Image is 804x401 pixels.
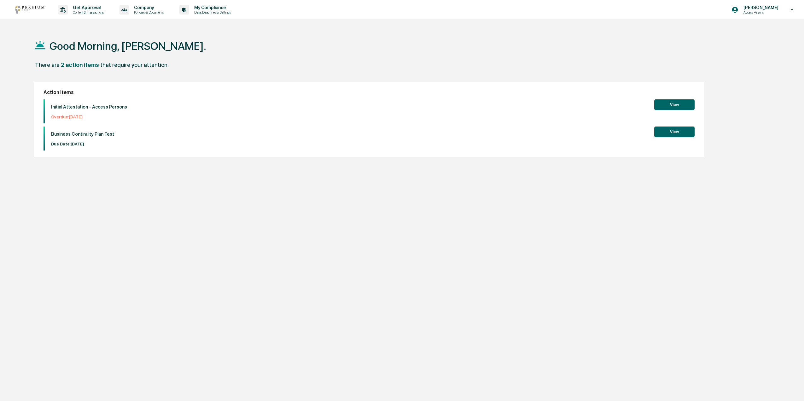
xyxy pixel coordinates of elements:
button: View [654,99,695,110]
p: Policies & Documents [129,10,167,15]
h1: Good Morning, [PERSON_NAME]. [50,40,206,52]
p: Due Date: [DATE] [51,142,114,146]
p: My Compliance [189,5,234,10]
p: Initial Attestation - Access Persons [51,104,127,110]
div: 2 action items [61,62,99,68]
p: [PERSON_NAME] [738,5,782,10]
p: Get Approval [68,5,107,10]
p: Data, Deadlines & Settings [189,10,234,15]
button: View [654,127,695,137]
a: View [654,128,695,134]
p: Access Persons [738,10,782,15]
p: Business Continuity Plan Test [51,131,114,137]
p: Content & Transactions [68,10,107,15]
div: There are [35,62,60,68]
div: that require your attention. [100,62,169,68]
p: Company [129,5,167,10]
h2: Action Items [44,89,695,95]
p: Overdue: [DATE] [51,115,127,119]
a: View [654,101,695,107]
img: logo [15,6,45,14]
